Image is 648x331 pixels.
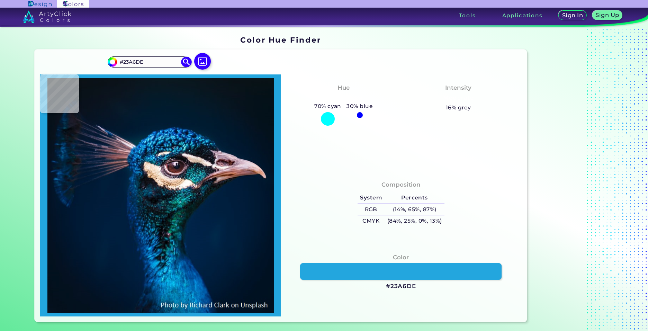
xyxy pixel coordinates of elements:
h4: Hue [337,83,350,93]
input: type color.. [117,57,182,66]
h3: #23A6DE [386,282,416,290]
img: icon search [181,57,191,67]
h5: Sign Up [597,12,618,18]
h5: System [358,192,385,204]
img: icon picture [194,53,211,70]
h5: Percents [385,192,444,204]
h5: 16% grey [446,103,471,112]
h3: Tools [459,13,476,18]
img: logo_artyclick_colors_white.svg [23,10,72,23]
h4: Color [393,252,409,262]
h5: CMYK [358,215,385,227]
h4: Composition [381,180,421,190]
img: img_pavlin.jpg [44,78,277,313]
h4: Intensity [445,83,471,93]
a: Sign In [560,11,585,20]
h5: (14%, 65%, 87%) [385,204,444,215]
h5: 30% blue [344,102,376,111]
h1: Color Hue Finder [240,35,321,45]
h3: Applications [502,13,543,18]
img: ArtyClick Design logo [28,1,52,7]
h5: RGB [358,204,385,215]
a: Sign Up [594,11,621,20]
h5: Sign In [563,13,582,18]
h3: Moderate [440,94,477,102]
h3: Bluish Cyan [321,94,366,102]
h5: (84%, 25%, 0%, 13%) [385,215,444,227]
h5: 70% cyan [312,102,344,111]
